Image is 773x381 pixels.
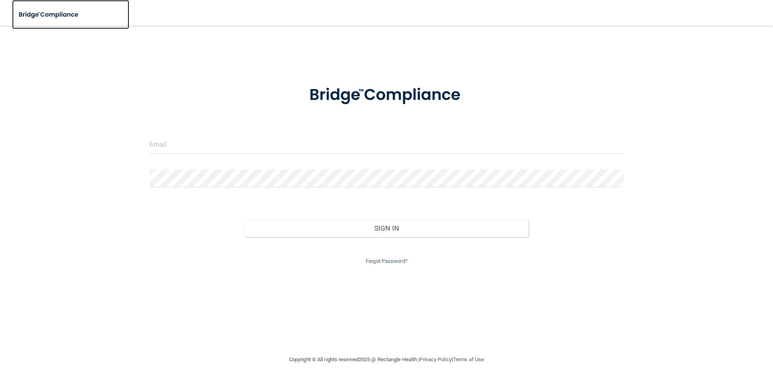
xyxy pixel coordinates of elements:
img: bridge_compliance_login_screen.278c3ca4.svg [12,6,86,23]
button: Sign In [244,219,529,237]
img: bridge_compliance_login_screen.278c3ca4.svg [293,74,480,116]
a: Privacy Policy [420,356,451,362]
div: Copyright © All rights reserved 2025 @ Rectangle Health | | [240,347,533,373]
input: Email [149,135,624,154]
iframe: Drift Widget Chat Controller [634,324,763,356]
a: Forgot Password? [366,258,407,264]
a: Terms of Use [453,356,484,362]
